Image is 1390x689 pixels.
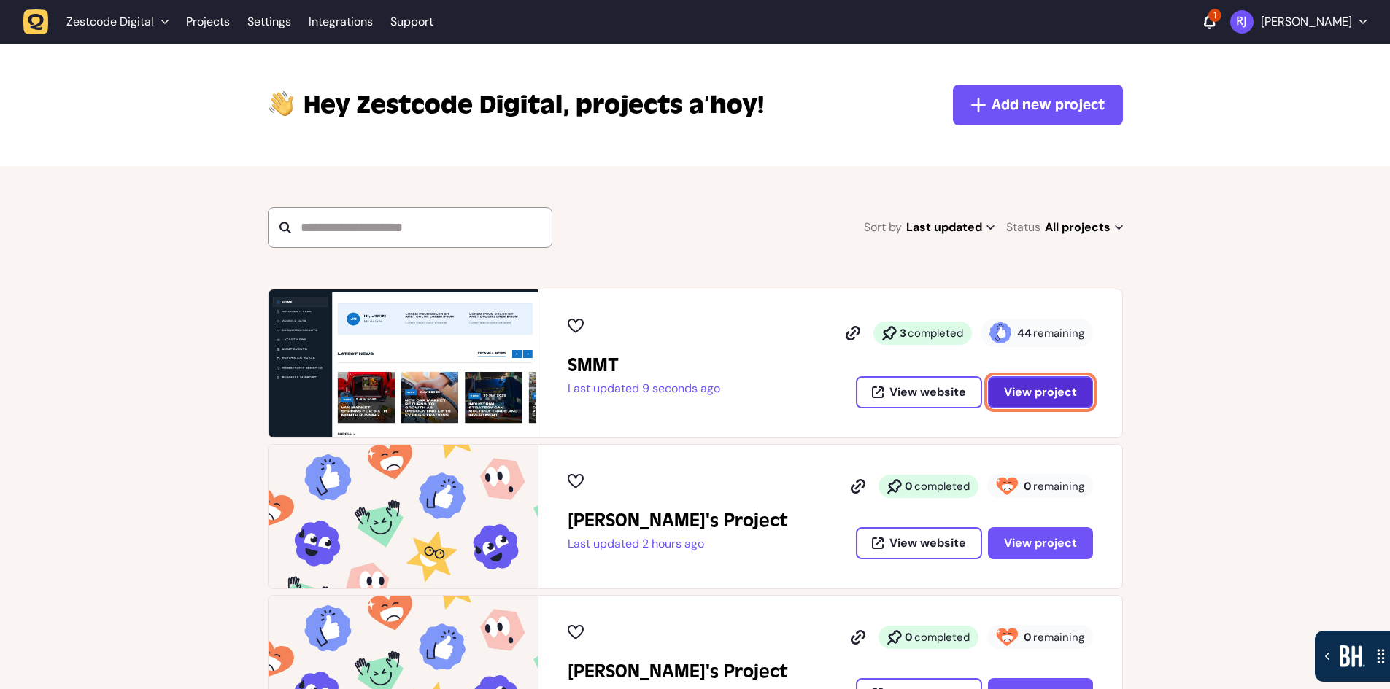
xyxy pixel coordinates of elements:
[905,630,913,645] strong: 0
[1230,10,1367,34] button: [PERSON_NAME]
[568,660,788,683] h2: Riki-leigh's Project
[247,9,291,35] a: Settings
[1033,630,1084,645] span: remaining
[889,386,966,398] span: View website
[1261,15,1352,29] p: [PERSON_NAME]
[1024,479,1032,494] strong: 0
[905,479,913,494] strong: 0
[186,9,230,35] a: Projects
[900,326,906,340] strong: 3
[1004,386,1077,398] span: View project
[1006,217,1040,238] span: Status
[856,376,982,408] button: View website
[568,381,720,396] p: Last updated 9 seconds ago
[568,509,788,532] h2: Riki-leigh's Project
[988,527,1093,559] button: View project
[889,537,966,549] span: View website
[864,217,902,238] span: Sort by
[908,326,963,340] span: completed
[304,87,764,122] p: projects a’hoy!
[309,9,373,35] a: Integrations
[568,537,788,551] p: Last updated 2 hours ago
[269,289,538,437] img: SMMT
[856,527,982,559] button: View website
[268,87,295,117] img: hi-hand
[914,479,970,494] span: completed
[1045,217,1123,238] span: All projects
[914,630,970,645] span: completed
[66,15,154,29] span: Zestcode Digital
[1033,479,1084,494] span: remaining
[390,15,433,29] a: Support
[992,95,1105,115] span: Add new project
[1024,630,1032,645] strong: 0
[568,354,720,377] h2: SMMT
[988,376,1093,408] button: View project
[1004,537,1077,549] span: View project
[304,87,570,122] span: Zestcode Digital
[906,217,995,238] span: Last updated
[1208,9,1221,22] div: 1
[1017,326,1032,340] strong: 44
[1230,10,1254,34] img: Riki-leigh Jones
[1033,326,1084,340] span: remaining
[269,445,538,588] img: Riki-leigh's Project
[953,85,1123,125] button: Add new project
[23,9,177,35] button: Zestcode Digital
